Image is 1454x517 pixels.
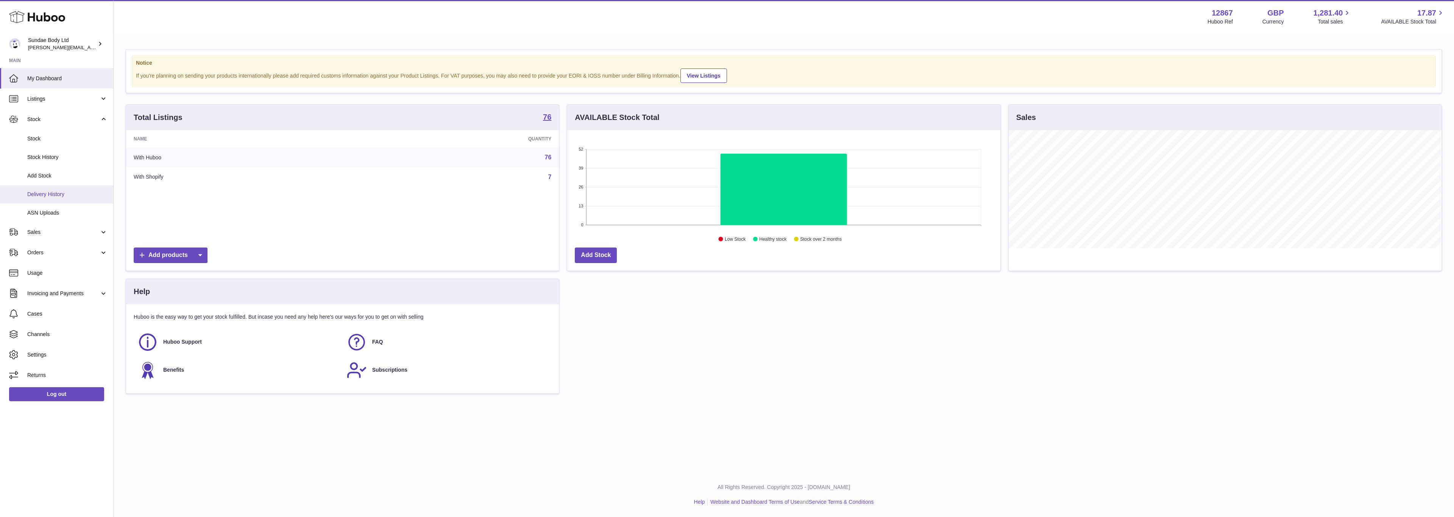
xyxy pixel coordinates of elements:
[126,148,360,167] td: With Huboo
[134,248,207,263] a: Add products
[760,237,787,242] text: Healthy stock
[725,237,746,242] text: Low Stock
[136,59,1432,67] strong: Notice
[1208,18,1233,25] div: Huboo Ref
[27,95,100,103] span: Listings
[579,147,583,151] text: 52
[126,167,360,187] td: With Shopify
[1314,8,1343,18] span: 1,281.40
[134,313,551,321] p: Huboo is the easy way to get your stock fulfilled. But incase you need any help here's our ways f...
[27,331,108,338] span: Channels
[680,69,727,83] a: View Listings
[134,287,150,297] h3: Help
[27,310,108,318] span: Cases
[163,338,202,346] span: Huboo Support
[710,499,800,505] a: Website and Dashboard Terms of Use
[346,360,548,380] a: Subscriptions
[548,174,551,180] a: 7
[28,44,152,50] span: [PERSON_NAME][EMAIL_ADDRESS][DOMAIN_NAME]
[27,351,108,358] span: Settings
[360,130,559,148] th: Quantity
[27,229,100,236] span: Sales
[1314,8,1352,25] a: 1,281.40 Total sales
[1262,18,1284,25] div: Currency
[27,191,108,198] span: Delivery History
[543,113,551,121] strong: 76
[346,332,548,352] a: FAQ
[9,38,20,50] img: dianne@sundaebody.com
[27,172,108,179] span: Add Stock
[579,204,583,208] text: 13
[163,366,184,374] span: Benefits
[800,237,842,242] text: Stock over 2 months
[372,338,383,346] span: FAQ
[1016,112,1036,123] h3: Sales
[27,154,108,161] span: Stock History
[1381,18,1445,25] span: AVAILABLE Stock Total
[28,37,96,51] div: Sundae Body Ltd
[137,332,339,352] a: Huboo Support
[1267,8,1284,18] strong: GBP
[543,113,551,122] a: 76
[9,387,104,401] a: Log out
[27,290,100,297] span: Invoicing and Payments
[27,75,108,82] span: My Dashboard
[581,223,583,227] text: 0
[1417,8,1436,18] span: 17.87
[27,269,108,277] span: Usage
[1381,8,1445,25] a: 17.87 AVAILABLE Stock Total
[27,209,108,216] span: ASN Uploads
[694,499,705,505] a: Help
[579,166,583,170] text: 39
[575,248,617,263] a: Add Stock
[136,67,1432,83] div: If you're planning on sending your products internationally please add required customs informati...
[126,130,360,148] th: Name
[809,499,874,505] a: Service Terms & Conditions
[575,112,659,123] h3: AVAILABLE Stock Total
[27,249,100,256] span: Orders
[579,185,583,189] text: 26
[134,112,183,123] h3: Total Listings
[708,498,874,506] li: and
[372,366,407,374] span: Subscriptions
[27,135,108,142] span: Stock
[545,154,552,160] a: 76
[27,372,108,379] span: Returns
[1212,8,1233,18] strong: 12867
[27,116,100,123] span: Stock
[137,360,339,380] a: Benefits
[120,484,1448,491] p: All Rights Reserved. Copyright 2025 - [DOMAIN_NAME]
[1318,18,1351,25] span: Total sales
